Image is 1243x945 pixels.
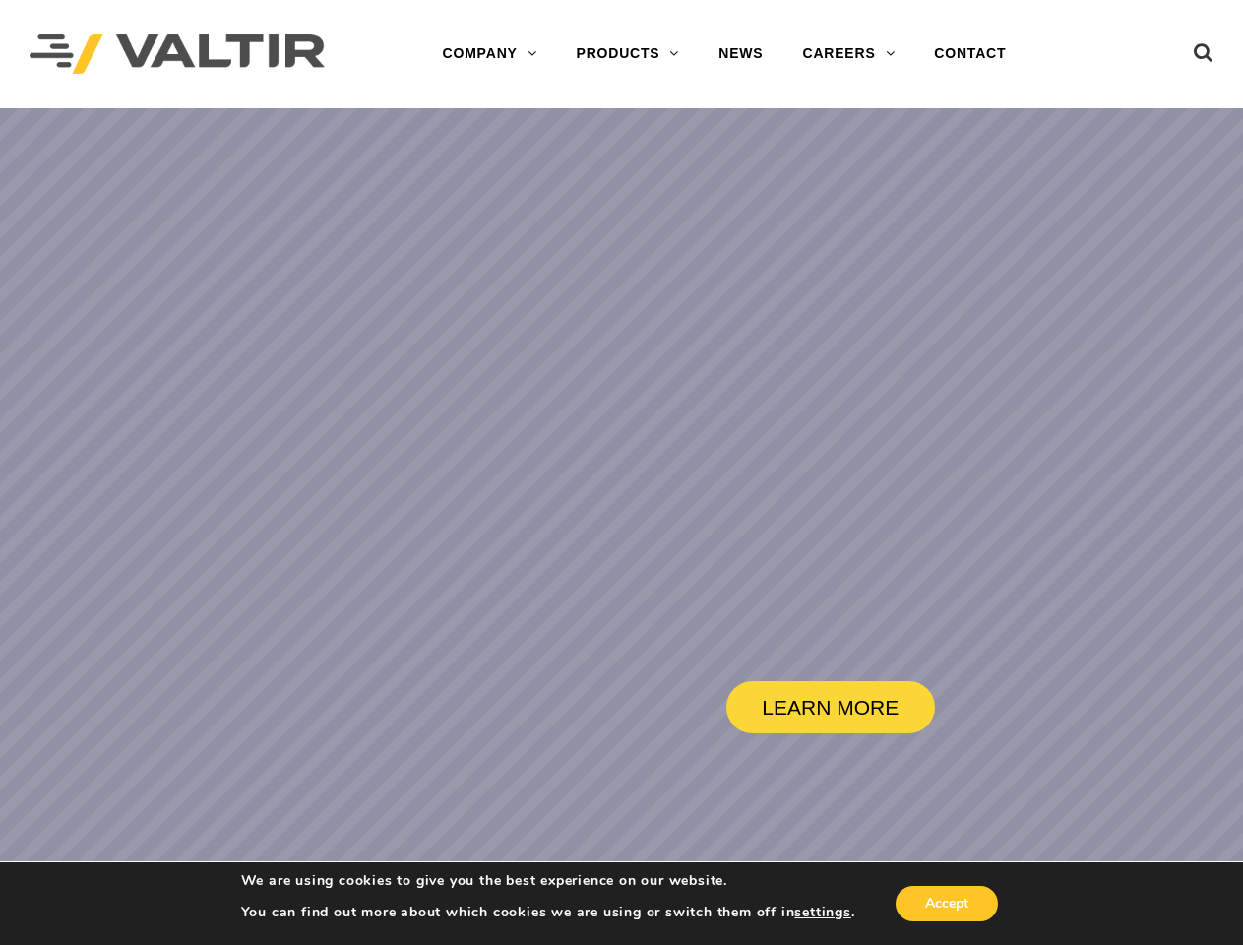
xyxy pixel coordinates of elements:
[699,34,782,74] a: NEWS
[557,34,700,74] a: PRODUCTS
[241,872,855,890] p: We are using cookies to give you the best experience on our website.
[794,904,850,921] button: settings
[241,904,855,921] p: You can find out more about which cookies we are using or switch them off in .
[896,886,998,921] button: Accept
[30,34,325,75] img: Valtir
[914,34,1025,74] a: CONTACT
[726,681,935,733] a: LEARN MORE
[782,34,914,74] a: CAREERS
[423,34,557,74] a: COMPANY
